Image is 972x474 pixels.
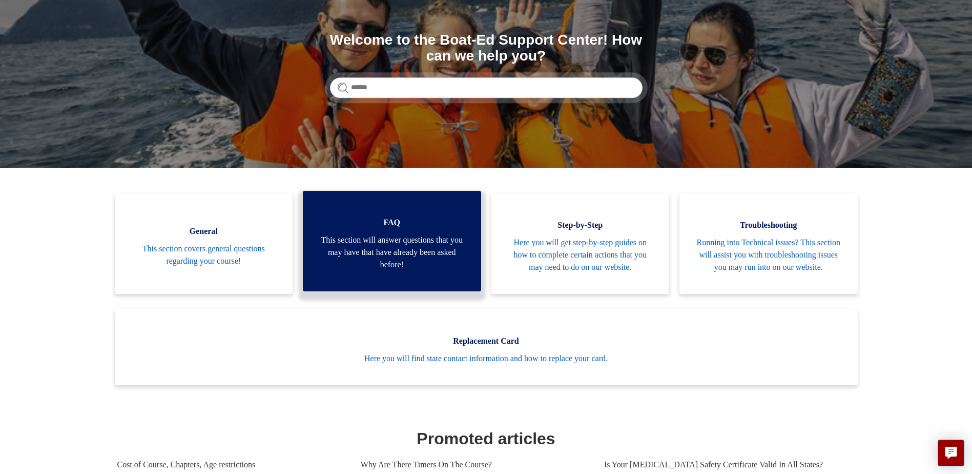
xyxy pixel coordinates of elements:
span: Here you will find state contact information and how to replace your card. [130,352,842,365]
span: Here you will get step-by-step guides on how to complete certain actions that you may need to do ... [507,236,654,273]
span: Replacement Card [130,335,842,347]
span: This section covers general questions regarding your course! [130,243,278,267]
a: Troubleshooting Running into Technical issues? This section will assist you with troubleshooting ... [679,193,858,294]
button: Live chat [938,440,964,466]
span: General [130,225,278,238]
a: General This section covers general questions regarding your course! [115,193,293,294]
span: This section will answer questions that you may have that have already been asked before! [318,234,466,271]
a: Step-by-Step Here you will get step-by-step guides on how to complete certain actions that you ma... [491,193,670,294]
h1: Welcome to the Boat-Ed Support Center! How can we help you? [330,32,643,64]
span: Running into Technical issues? This section will assist you with troubleshooting issues you may r... [695,236,842,273]
span: Step-by-Step [507,219,654,231]
h1: Promoted articles [117,426,855,451]
a: FAQ This section will answer questions that you may have that have already been asked before! [303,191,481,291]
span: FAQ [318,216,466,229]
input: Search [330,77,643,98]
a: Replacement Card Here you will find state contact information and how to replace your card. [115,309,858,385]
span: Troubleshooting [695,219,842,231]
